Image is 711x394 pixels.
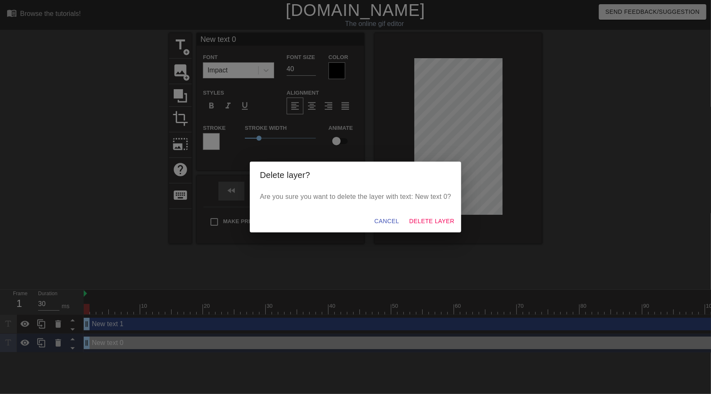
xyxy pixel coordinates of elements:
[375,216,399,227] span: Cancel
[371,214,403,229] button: Cancel
[406,214,458,229] button: Delete Layer
[260,168,451,182] h2: Delete layer?
[409,216,454,227] span: Delete Layer
[260,192,451,202] p: Are you sure you want to delete the layer with text: New text 0?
